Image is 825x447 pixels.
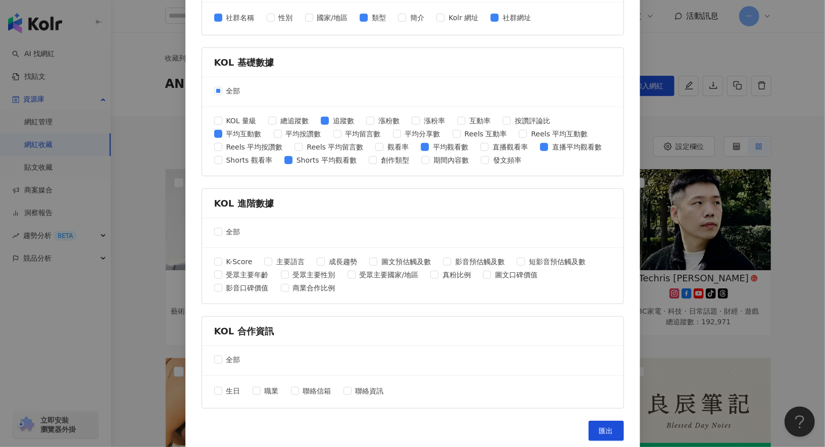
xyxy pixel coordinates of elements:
span: 全部 [222,85,245,96]
span: 直播觀看率 [489,141,532,153]
span: Shorts 平均觀看數 [293,155,361,166]
span: 社群網址 [499,12,535,23]
span: K-Score [222,256,257,267]
span: Reels 平均按讚數 [222,141,287,153]
span: Reels 平均互動數 [527,128,592,139]
span: 真粉比例 [439,269,475,280]
span: 生日 [222,385,245,396]
span: 聯絡資訊 [352,385,388,396]
span: 聯絡信箱 [299,385,335,396]
span: 影音口碑價值 [222,282,273,293]
span: 平均互動數 [222,128,266,139]
span: 按讚評論比 [511,115,554,126]
span: KOL 量級 [222,115,261,126]
span: 互動率 [465,115,495,126]
span: 影音預估觸及數 [451,256,509,267]
span: 簡介 [406,12,428,23]
span: Kolr 網址 [445,12,482,23]
div: KOL 基礎數據 [214,56,611,69]
span: 期間內容數 [429,155,473,166]
span: 平均分享數 [401,128,445,139]
div: KOL 合作資訊 [214,325,611,337]
button: 匯出 [589,421,624,441]
span: 全部 [222,354,245,365]
span: 受眾主要國家/地區 [356,269,423,280]
span: 創作類型 [377,155,413,166]
span: 直播平均觀看數 [548,141,606,153]
span: 平均按讚數 [282,128,325,139]
span: 平均觀看數 [429,141,472,153]
span: 匯出 [599,427,613,435]
span: 成長趨勢 [325,256,361,267]
span: 漲粉率 [420,115,449,126]
span: 受眾主要年齡 [222,269,273,280]
span: 職業 [261,385,283,396]
span: 短影音預估觸及數 [525,256,590,267]
span: 發文頻率 [489,155,525,166]
div: KOL 進階數據 [214,197,611,210]
span: 全部 [222,226,245,237]
span: 國家/地區 [313,12,352,23]
span: 受眾主要性別 [289,269,339,280]
span: 追蹤數 [329,115,358,126]
span: Shorts 觀看率 [222,155,276,166]
span: 平均留言數 [342,128,385,139]
span: Reels 互動率 [461,128,511,139]
span: 圖文口碑價值 [491,269,542,280]
span: 商業合作比例 [289,282,339,293]
span: 圖文預估觸及數 [377,256,435,267]
span: 總追蹤數 [276,115,313,126]
span: 主要語言 [272,256,309,267]
span: 類型 [368,12,390,23]
span: 性別 [275,12,297,23]
span: Reels 平均留言數 [303,141,367,153]
span: 漲粉數 [374,115,404,126]
span: 觀看率 [383,141,413,153]
span: 社群名稱 [222,12,259,23]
